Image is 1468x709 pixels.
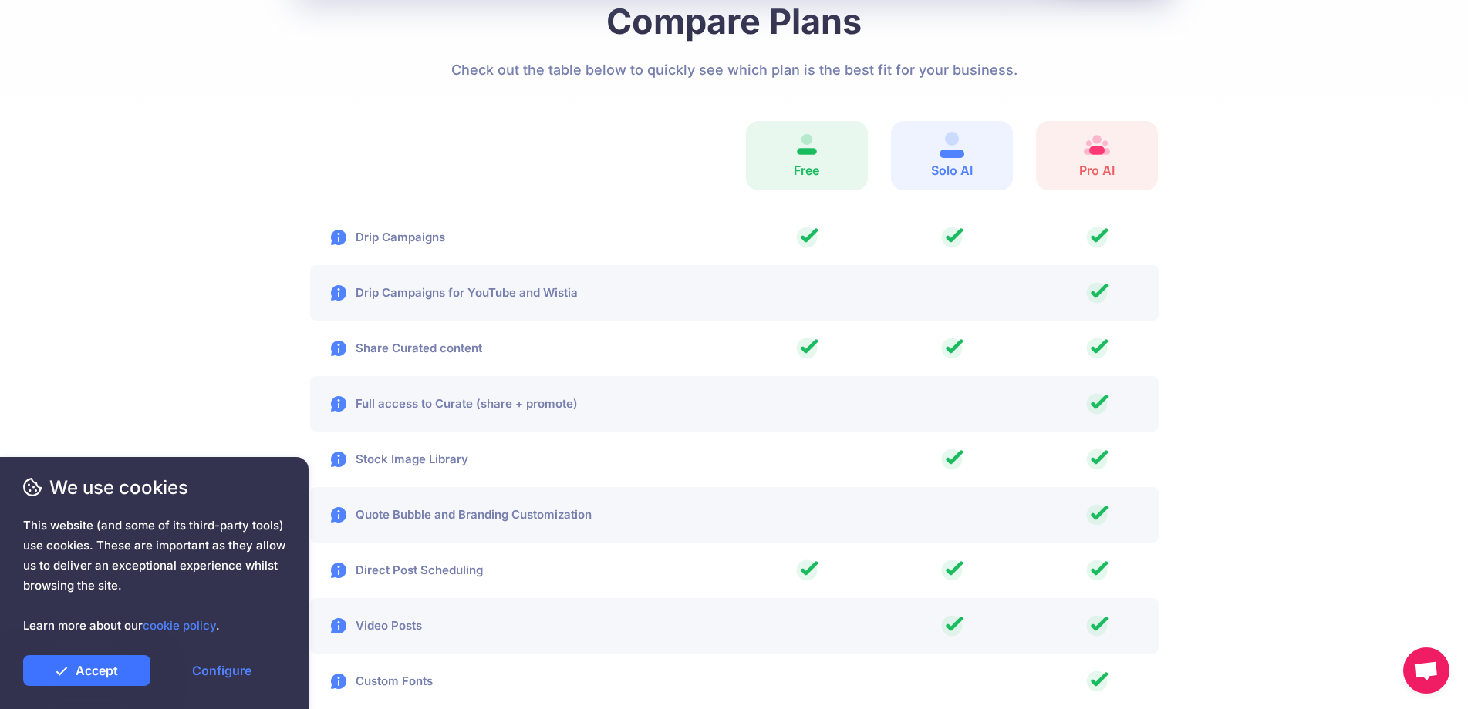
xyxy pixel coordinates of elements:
[310,339,482,358] p: Share Curated content
[310,450,468,469] p: Stock Image Library
[1047,161,1147,180] p: Pro AI
[143,618,216,633] a: cookie policy
[757,161,857,180] p: Free
[23,655,150,686] a: Accept
[1403,647,1449,694] a: Aprire la chat
[310,672,433,691] p: Custom Fonts
[23,516,285,636] span: This website (and some of its third-party tools) use cookies. These are important as they allow u...
[310,58,1159,82] p: Check out the table below to quickly see which plan is the best fit for your business.
[310,228,445,247] p: Drip Campaigns
[310,561,483,580] p: Direct Post Scheduling
[310,617,422,635] p: Video Posts
[310,284,578,302] p: Drip Campaigns for YouTube and Wistia
[310,395,578,413] p: Full access to Curate (share + promote)
[158,655,285,686] a: Configure
[23,474,285,501] span: We use cookies
[310,506,592,524] p: Quote Bubble and Branding Customization
[902,161,1002,180] p: Solo AI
